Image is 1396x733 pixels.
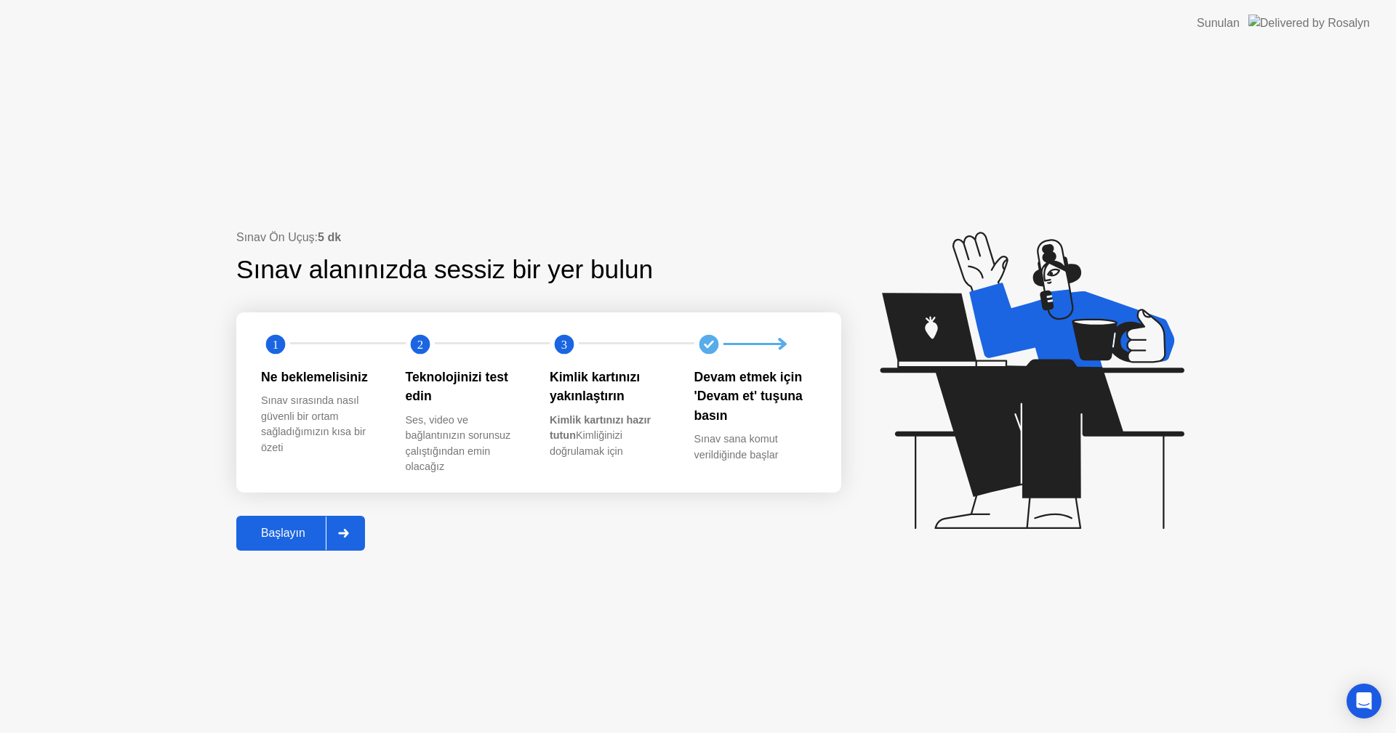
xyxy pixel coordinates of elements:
button: Başlayın [236,516,365,551]
img: Delivered by Rosalyn [1248,15,1370,31]
div: Başlayın [241,527,326,540]
div: Ne beklemelisiniz [261,368,382,386]
text: 2 [417,337,422,351]
div: Ses, video ve bağlantınızın sorunsuz çalıştığından emin olacağız [406,413,527,475]
text: 1 [273,337,278,351]
text: 3 [561,337,567,351]
div: Sınav sırasında nasıl güvenli bir ortam sağladığımızın kısa bir özeti [261,393,382,455]
div: Sınav sana komut verildiğinde başlar [694,432,816,463]
div: Kimliğinizi doğrulamak için [550,413,671,460]
div: Sınav alanınızda sessiz bir yer bulun [236,251,749,289]
b: Kimlik kartınızı hazır tutun [550,414,651,442]
div: Devam etmek için 'Devam et' tuşuna basın [694,368,816,425]
div: Open Intercom Messenger [1347,684,1381,718]
div: Sınav Ön Uçuş: [236,229,841,246]
div: Sunulan [1197,15,1240,32]
div: Teknolojinizi test edin [406,368,527,406]
div: Kimlik kartınızı yakınlaştırın [550,368,671,406]
b: 5 dk [318,231,341,243]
